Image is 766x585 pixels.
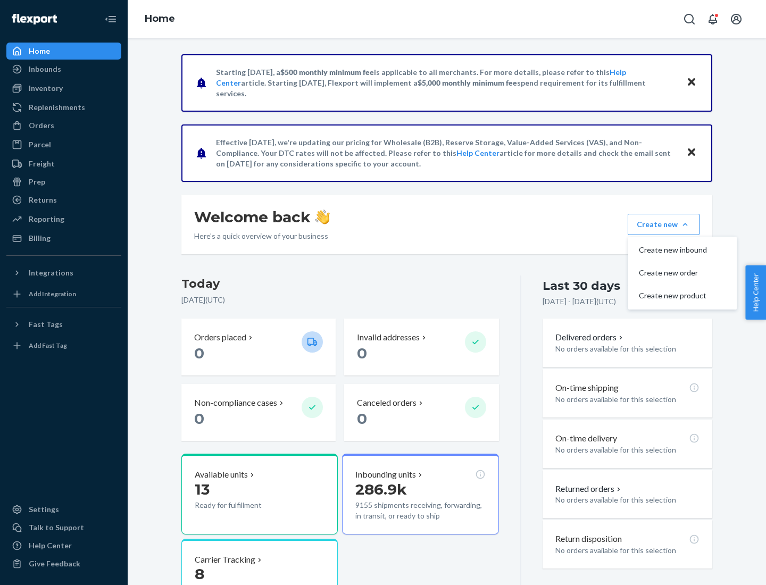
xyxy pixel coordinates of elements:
[555,382,619,394] p: On-time shipping
[685,145,698,161] button: Close
[6,191,121,208] a: Returns
[181,384,336,441] button: Non-compliance cases 0
[194,344,204,362] span: 0
[29,319,63,330] div: Fast Tags
[6,286,121,303] a: Add Integration
[6,537,121,554] a: Help Center
[355,480,407,498] span: 286.9k
[357,344,367,362] span: 0
[685,75,698,90] button: Close
[6,43,121,60] a: Home
[6,519,121,536] a: Talk to Support
[6,501,121,518] a: Settings
[555,344,700,354] p: No orders available for this selection
[6,264,121,281] button: Integrations
[6,173,121,190] a: Prep
[29,289,76,298] div: Add Integration
[726,9,747,30] button: Open account menu
[29,46,50,56] div: Home
[29,120,54,131] div: Orders
[181,275,499,292] h3: Today
[555,545,700,556] p: No orders available for this selection
[357,410,367,428] span: 0
[342,454,498,534] button: Inbounding units286.9k9155 shipments receiving, forwarding, in transit, or ready to ship
[6,337,121,354] a: Add Fast Tag
[543,296,616,307] p: [DATE] - [DATE] ( UTC )
[29,102,85,113] div: Replenishments
[6,117,121,134] a: Orders
[418,78,517,87] span: $5,000 monthly minimum fee
[194,397,277,409] p: Non-compliance cases
[145,13,175,24] a: Home
[555,495,700,505] p: No orders available for this selection
[355,500,485,521] p: 9155 shipments receiving, forwarding, in transit, or ready to ship
[628,214,700,235] button: Create newCreate new inboundCreate new orderCreate new product
[100,9,121,30] button: Close Navigation
[555,331,625,344] button: Delivered orders
[315,210,330,224] img: hand-wave emoji
[29,268,73,278] div: Integrations
[216,67,676,99] p: Starting [DATE], a is applicable to all merchants. For more details, please refer to this article...
[194,231,330,241] p: Here’s a quick overview of your business
[630,262,735,285] button: Create new order
[6,316,121,333] button: Fast Tags
[355,469,416,481] p: Inbounding units
[6,61,121,78] a: Inbounds
[181,319,336,375] button: Orders placed 0
[136,4,184,35] ol: breadcrumbs
[344,384,498,441] button: Canceled orders 0
[745,265,766,320] button: Help Center
[29,139,51,150] div: Parcel
[29,233,51,244] div: Billing
[216,137,676,169] p: Effective [DATE], we're updating our pricing for Wholesale (B2B), Reserve Storage, Value-Added Se...
[357,397,417,409] p: Canceled orders
[456,148,499,157] a: Help Center
[555,533,622,545] p: Return disposition
[6,155,121,172] a: Freight
[702,9,723,30] button: Open notifications
[29,522,84,533] div: Talk to Support
[29,214,64,224] div: Reporting
[555,394,700,405] p: No orders available for this selection
[6,80,121,97] a: Inventory
[194,207,330,227] h1: Welcome back
[29,158,55,169] div: Freight
[195,500,293,511] p: Ready for fulfillment
[181,295,499,305] p: [DATE] ( UTC )
[181,454,338,534] button: Available units13Ready for fulfillment
[357,331,420,344] p: Invalid addresses
[6,136,121,153] a: Parcel
[29,64,61,74] div: Inbounds
[344,319,498,375] button: Invalid addresses 0
[555,483,623,495] button: Returned orders
[195,554,255,566] p: Carrier Tracking
[29,177,45,187] div: Prep
[29,83,63,94] div: Inventory
[280,68,374,77] span: $500 monthly minimum fee
[639,246,707,254] span: Create new inbound
[555,445,700,455] p: No orders available for this selection
[29,341,67,350] div: Add Fast Tag
[6,555,121,572] button: Give Feedback
[6,99,121,116] a: Replenishments
[630,285,735,307] button: Create new product
[639,292,707,299] span: Create new product
[630,239,735,262] button: Create new inbound
[555,432,617,445] p: On-time delivery
[29,504,59,515] div: Settings
[6,230,121,247] a: Billing
[194,410,204,428] span: 0
[195,565,204,583] span: 8
[639,269,707,277] span: Create new order
[29,540,72,551] div: Help Center
[195,480,210,498] span: 13
[12,14,57,24] img: Flexport logo
[29,558,80,569] div: Give Feedback
[543,278,620,294] div: Last 30 days
[194,331,246,344] p: Orders placed
[679,9,700,30] button: Open Search Box
[29,195,57,205] div: Returns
